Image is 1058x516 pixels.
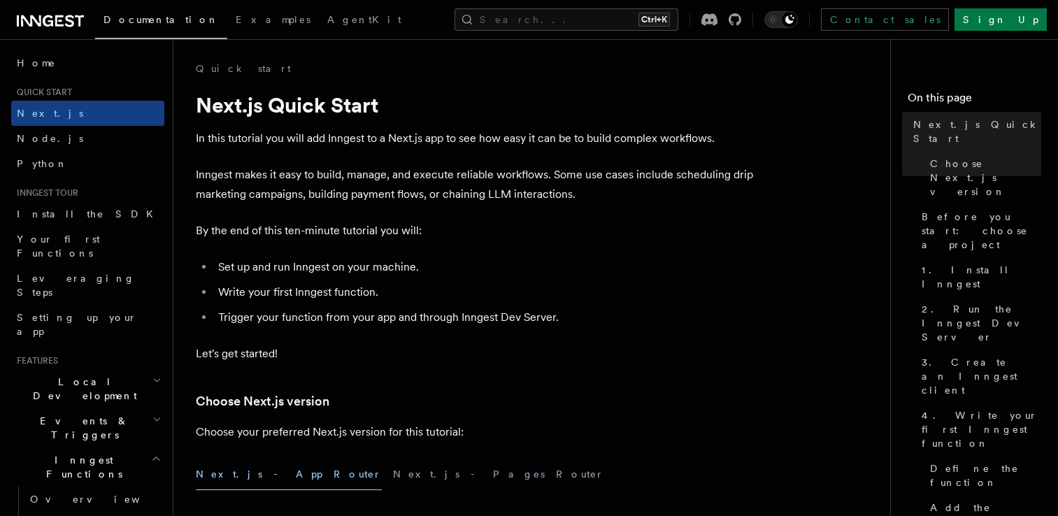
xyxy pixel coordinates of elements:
[196,129,755,148] p: In this tutorial you will add Inngest to a Next.js app to see how easy it can be to build complex...
[393,459,604,490] button: Next.js - Pages Router
[196,62,291,76] a: Quick start
[916,403,1041,456] a: 4. Write your first Inngest function
[103,14,219,25] span: Documentation
[24,487,164,512] a: Overview
[916,296,1041,350] a: 2. Run the Inngest Dev Server
[638,13,670,27] kbd: Ctrl+K
[922,210,1041,252] span: Before you start: choose a project
[11,101,164,126] a: Next.js
[922,263,1041,291] span: 1. Install Inngest
[319,4,410,38] a: AgentKit
[916,204,1041,257] a: Before you start: choose a project
[196,165,755,204] p: Inngest makes it easy to build, manage, and execute reliable workflows. Some use cases include sc...
[11,408,164,447] button: Events & Triggers
[17,273,135,298] span: Leveraging Steps
[924,151,1041,204] a: Choose Next.js version
[214,257,755,277] li: Set up and run Inngest on your machine.
[196,221,755,241] p: By the end of this ten-minute tutorial you will:
[17,158,68,169] span: Python
[11,355,58,366] span: Features
[11,201,164,227] a: Install the SDK
[922,355,1041,397] span: 3. Create an Inngest client
[916,350,1041,403] a: 3. Create an Inngest client
[196,459,382,490] button: Next.js - App Router
[764,11,798,28] button: Toggle dark mode
[95,4,227,39] a: Documentation
[924,456,1041,495] a: Define the function
[227,4,319,38] a: Examples
[196,92,755,117] h1: Next.js Quick Start
[214,282,755,302] li: Write your first Inngest function.
[17,234,100,259] span: Your first Functions
[11,50,164,76] a: Home
[30,494,174,505] span: Overview
[11,151,164,176] a: Python
[196,344,755,364] p: Let's get started!
[821,8,949,31] a: Contact sales
[11,187,78,199] span: Inngest tour
[327,14,401,25] span: AgentKit
[955,8,1047,31] a: Sign Up
[913,117,1041,145] span: Next.js Quick Start
[11,414,152,442] span: Events & Triggers
[11,453,151,481] span: Inngest Functions
[922,302,1041,344] span: 2. Run the Inngest Dev Server
[17,108,83,119] span: Next.js
[17,133,83,144] span: Node.js
[17,312,137,337] span: Setting up your app
[908,112,1041,151] a: Next.js Quick Start
[11,375,152,403] span: Local Development
[236,14,310,25] span: Examples
[11,227,164,266] a: Your first Functions
[455,8,678,31] button: Search...Ctrl+K
[930,157,1041,199] span: Choose Next.js version
[11,266,164,305] a: Leveraging Steps
[17,56,56,70] span: Home
[196,422,755,442] p: Choose your preferred Next.js version for this tutorial:
[916,257,1041,296] a: 1. Install Inngest
[930,461,1041,489] span: Define the function
[11,305,164,344] a: Setting up your app
[11,447,164,487] button: Inngest Functions
[17,208,162,220] span: Install the SDK
[908,89,1041,112] h4: On this page
[214,308,755,327] li: Trigger your function from your app and through Inngest Dev Server.
[11,87,72,98] span: Quick start
[11,126,164,151] a: Node.js
[196,392,329,411] a: Choose Next.js version
[922,408,1041,450] span: 4. Write your first Inngest function
[11,369,164,408] button: Local Development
